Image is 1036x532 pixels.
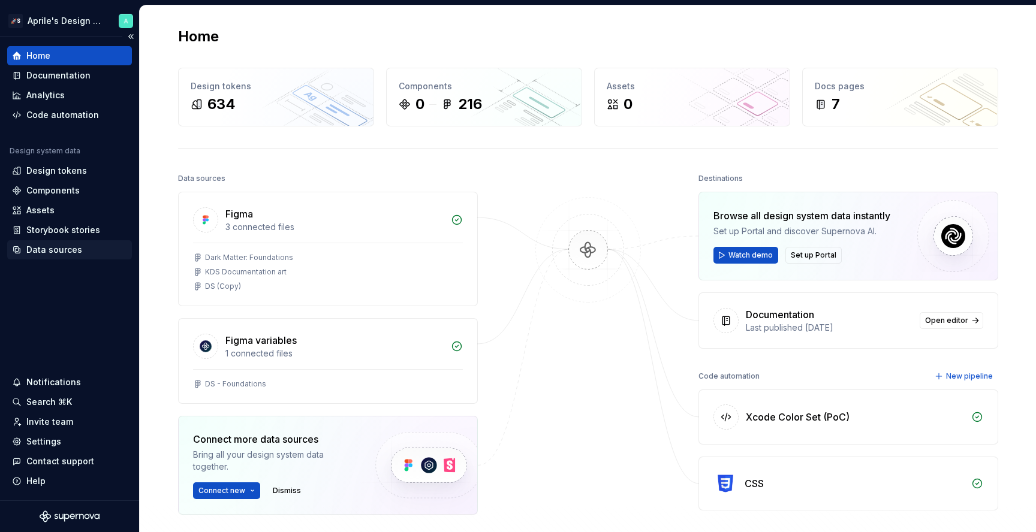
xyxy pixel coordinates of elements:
[7,452,132,471] button: Contact support
[26,376,81,388] div: Notifications
[191,80,362,92] div: Design tokens
[746,410,850,424] div: Xcode Color Set (PoC)
[10,146,80,156] div: Design system data
[713,247,778,264] button: Watch demo
[802,68,998,126] a: Docs pages7
[40,510,100,522] svg: Supernova Logo
[178,27,219,46] h2: Home
[946,371,993,381] span: New pipeline
[225,333,297,347] div: Figma variables
[205,379,266,389] div: DS - Foundations
[26,455,94,467] div: Contact support
[198,486,245,495] span: Connect new
[26,475,46,487] div: Help
[594,68,790,126] a: Assets0
[7,432,132,451] a: Settings
[607,80,778,92] div: Assets
[26,416,73,428] div: Invite team
[728,250,773,260] span: Watch demo
[386,68,582,126] a: Components0216
[178,318,478,404] a: Figma variables1 connected filesDS - Foundations
[399,80,570,92] div: Components
[26,109,99,121] div: Code automation
[26,69,91,81] div: Documentation
[26,436,61,448] div: Settings
[178,68,374,126] a: Design tokens634
[193,449,355,473] div: Bring all your design system data together.
[815,80,986,92] div: Docs pages
[746,307,814,322] div: Documentation
[785,247,842,264] button: Set up Portal
[122,28,139,45] button: Collapse sidebar
[26,165,87,177] div: Design tokens
[26,185,80,197] div: Components
[26,89,65,101] div: Analytics
[205,253,293,262] div: Dark Matter: Foundations
[26,204,55,216] div: Assets
[7,66,132,85] a: Documentation
[832,95,840,114] div: 7
[207,95,236,114] div: 634
[26,50,50,62] div: Home
[205,267,287,277] div: KDS Documentation art
[746,322,912,334] div: Last published [DATE]
[178,192,478,306] a: Figma3 connected filesDark Matter: FoundationsKDS Documentation artDS (Copy)
[8,14,23,28] div: 🚀S
[225,221,444,233] div: 3 connected files
[791,250,836,260] span: Set up Portal
[7,220,132,240] a: Storybook stories
[7,392,132,412] button: Search ⌘K
[7,46,132,65] a: Home
[193,432,355,446] div: Connect more data sources
[178,170,225,187] div: Data sources
[193,482,260,499] button: Connect new
[205,282,241,291] div: DS (Copy)
[415,95,424,114] div: 0
[713,208,890,223] div: Browse all design system data instantly
[925,316,968,325] span: Open editor
[7,201,132,220] a: Assets
[713,225,890,237] div: Set up Portal and discover Supernova AI.
[624,95,633,114] div: 0
[225,207,253,221] div: Figma
[7,240,132,259] a: Data sources
[26,244,82,256] div: Data sources
[698,368,760,385] div: Code automation
[2,8,137,34] button: 🚀SAprile's Design SystemArtem
[26,224,100,236] div: Storybook stories
[458,95,482,114] div: 216
[698,170,743,187] div: Destinations
[920,312,983,329] a: Open editor
[28,15,104,27] div: Aprile's Design System
[26,396,72,408] div: Search ⌘K
[7,105,132,125] a: Code automation
[7,161,132,180] a: Design tokens
[745,476,764,491] div: CSS
[7,471,132,491] button: Help
[7,181,132,200] a: Components
[7,412,132,431] a: Invite team
[273,486,301,495] span: Dismiss
[267,482,306,499] button: Dismiss
[225,347,444,359] div: 1 connected files
[119,14,133,28] img: Artem
[931,368,998,385] button: New pipeline
[7,86,132,105] a: Analytics
[7,373,132,392] button: Notifications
